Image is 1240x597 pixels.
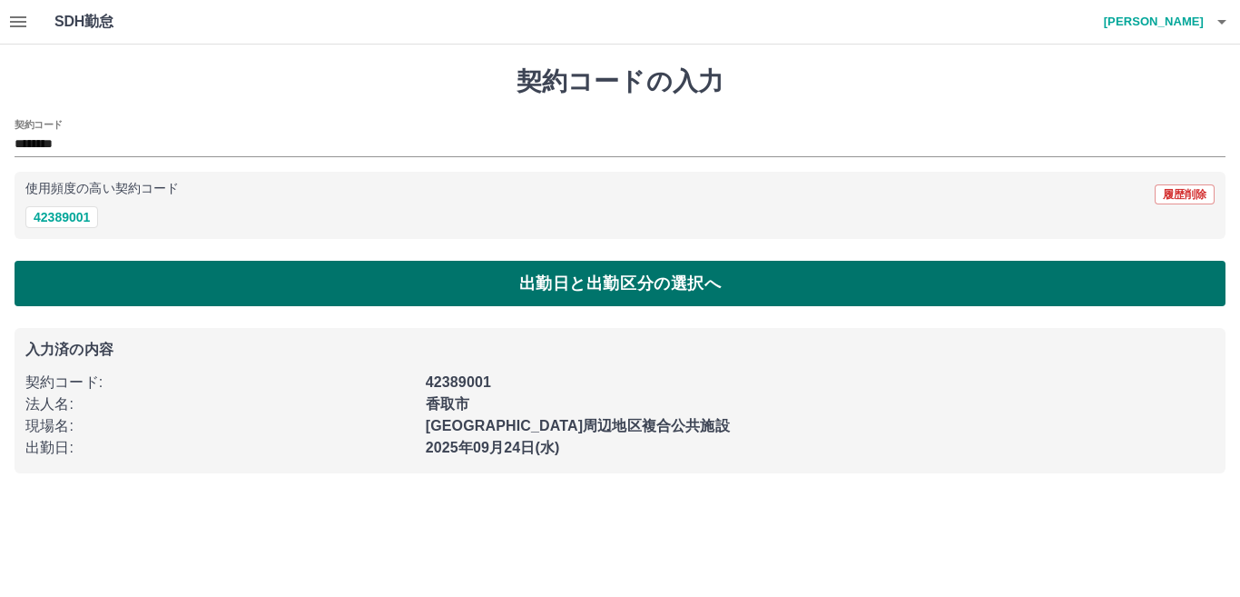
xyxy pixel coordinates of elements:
b: 42389001 [426,374,491,390]
p: 契約コード : [25,372,415,393]
p: 現場名 : [25,415,415,437]
h1: 契約コードの入力 [15,66,1225,97]
p: 入力済の内容 [25,343,1215,357]
h2: 契約コード [15,117,63,132]
p: 出勤日 : [25,437,415,459]
p: 使用頻度の高い契約コード [25,183,179,195]
button: 42389001 [25,206,98,228]
button: 出勤日と出勤区分の選択へ [15,261,1225,306]
b: 2025年09月24日(水) [426,440,560,455]
b: 香取市 [426,396,469,412]
button: 履歴削除 [1155,184,1215,204]
p: 法人名 : [25,393,415,415]
b: [GEOGRAPHIC_DATA]周辺地区複合公共施設 [426,418,730,433]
